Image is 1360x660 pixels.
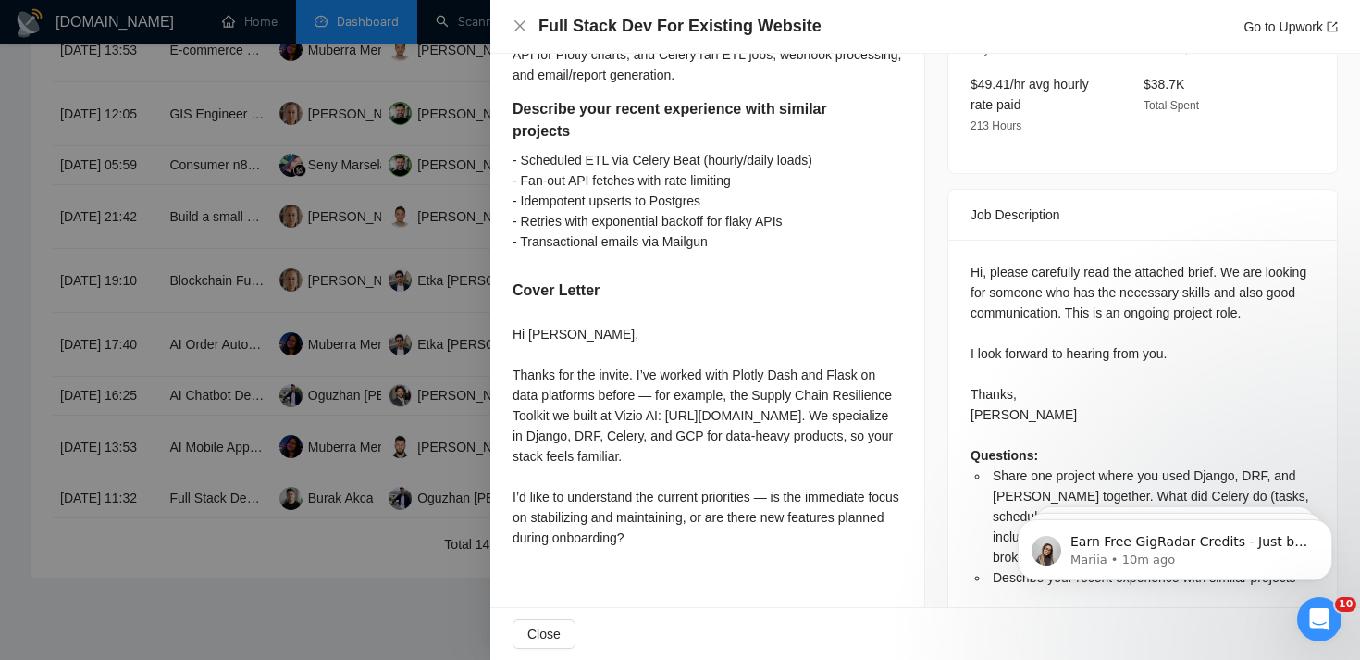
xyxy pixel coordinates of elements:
span: 213 Hours [971,119,1021,132]
span: $38.7K [1144,77,1184,92]
div: - Scheduled ETL via Celery Beat (hourly/daily loads) - Fan-out API fetches with rate limiting - I... [513,150,888,252]
span: $49.41/hr avg hourly rate paid [971,77,1089,112]
button: Close [513,19,527,34]
div: Hi, please carefully read the attached brief. We are looking for someone who has the necessary sk... [971,262,1315,588]
a: Go to Upworkexport [1243,19,1338,34]
div: Job Description [971,190,1315,240]
h4: Full Stack Dev For Existing Website [538,15,822,38]
iframe: Intercom notifications message [990,480,1360,610]
span: Close [527,624,561,644]
iframe: Intercom live chat [1297,597,1341,641]
button: Close [513,619,575,649]
h5: Describe your recent experience with similar projects [513,98,832,143]
span: Total Spent [1144,99,1199,112]
span: close [513,19,527,33]
span: 10 [1335,597,1356,612]
span: Share one project where you used Django, DRF, and [PERSON_NAME] together. What did Celery do (tas... [993,468,1309,565]
span: export [1327,21,1338,32]
div: Hi [PERSON_NAME], Thanks for the invite. I’ve worked with Plotly Dash and Flask on data platforms... [513,324,902,548]
strong: Questions: [971,448,1038,463]
h5: Cover Letter [513,280,600,302]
